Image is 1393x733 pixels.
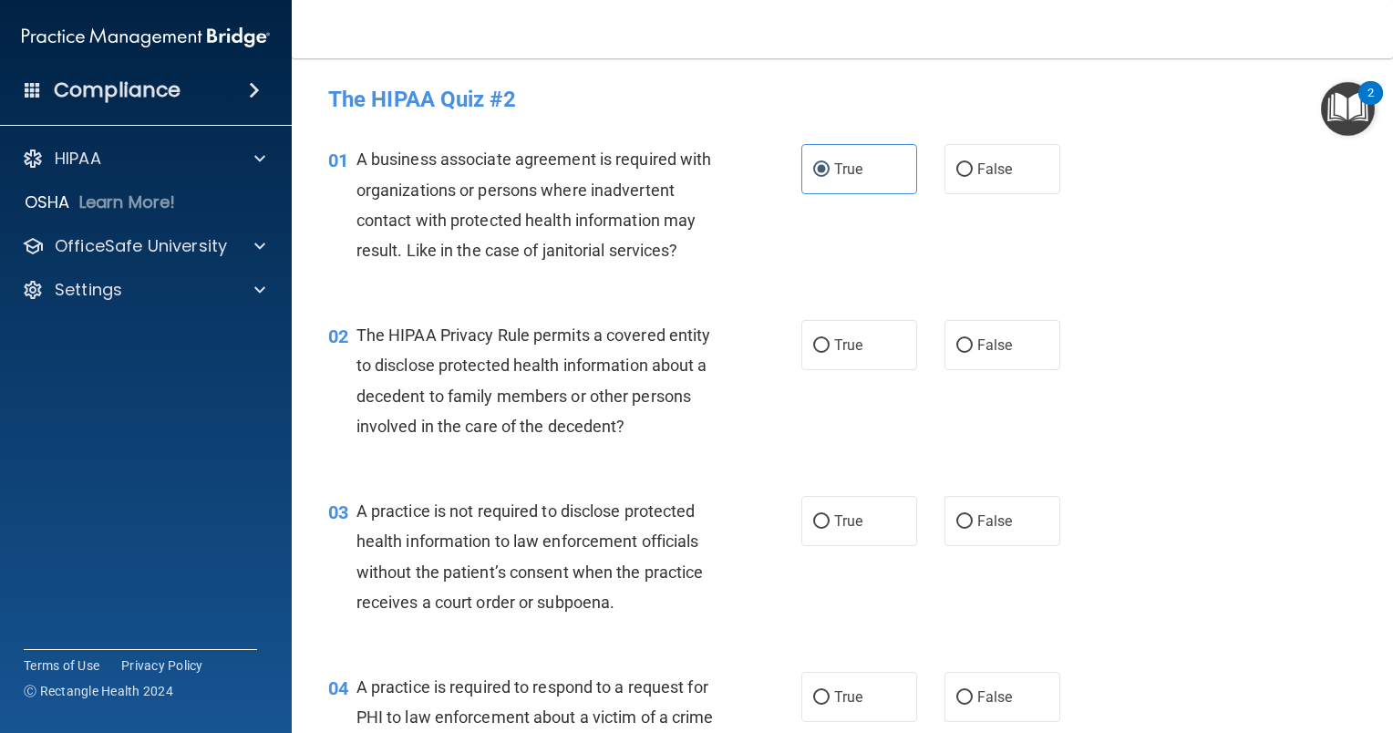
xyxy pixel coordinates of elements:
span: 03 [328,501,348,523]
span: A business associate agreement is required with organizations or persons where inadvertent contac... [356,150,712,260]
span: True [834,160,862,178]
span: 02 [328,325,348,347]
p: Settings [55,279,122,301]
input: True [813,163,830,177]
a: Terms of Use [24,656,99,675]
span: Ⓒ Rectangle Health 2024 [24,682,173,700]
p: OSHA [25,191,70,213]
span: 04 [328,677,348,699]
span: True [834,688,862,706]
h4: Compliance [54,77,181,103]
a: Settings [22,279,265,301]
span: The HIPAA Privacy Rule permits a covered entity to disclose protected health information about a ... [356,325,711,436]
span: False [977,160,1013,178]
input: False [956,339,973,353]
span: False [977,688,1013,706]
p: Learn More! [79,191,176,213]
span: 01 [328,150,348,171]
a: HIPAA [22,148,265,170]
input: True [813,515,830,529]
input: True [813,691,830,705]
div: 2 [1367,93,1374,117]
input: False [956,691,973,705]
h4: The HIPAA Quiz #2 [328,88,1357,111]
input: True [813,339,830,353]
span: True [834,336,862,354]
p: HIPAA [55,148,101,170]
p: OfficeSafe University [55,235,227,257]
span: A practice is not required to disclose protected health information to law enforcement officials ... [356,501,704,612]
input: False [956,163,973,177]
span: False [977,512,1013,530]
span: False [977,336,1013,354]
img: PMB logo [22,19,270,56]
input: False [956,515,973,529]
a: OfficeSafe University [22,235,265,257]
span: True [834,512,862,530]
button: Open Resource Center, 2 new notifications [1321,82,1375,136]
a: Privacy Policy [121,656,203,675]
